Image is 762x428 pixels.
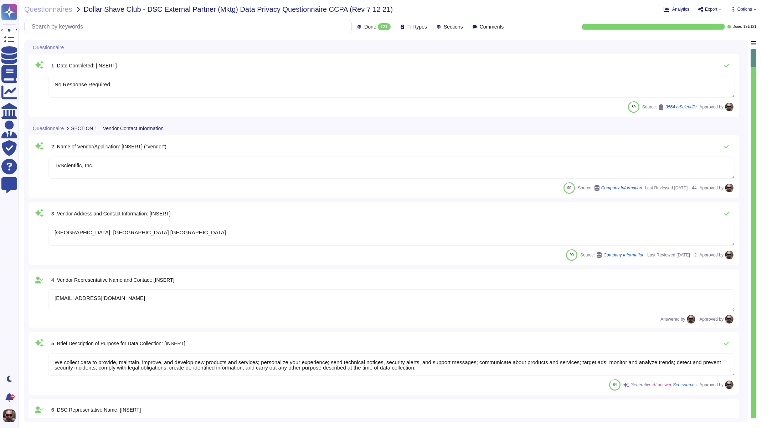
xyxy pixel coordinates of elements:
[700,317,724,321] span: Approved by
[48,211,54,216] span: 3
[48,63,54,68] span: 1
[664,6,689,12] button: Analytics
[580,252,644,258] span: Source:
[665,105,696,109] span: 3564 tvScientific
[33,126,64,131] span: Questionnaire
[613,383,617,387] span: 84
[725,381,733,389] img: user
[480,24,504,29] span: Comments
[567,186,571,190] span: 90
[48,144,54,149] span: 2
[700,253,724,257] span: Approved by
[10,394,15,399] div: 9+
[71,126,164,131] span: SECTION 1 – Vendor Contact Information
[578,185,642,191] span: Source:
[1,408,21,424] button: user
[57,341,185,346] span: Brief Description of Purpose for Data Collection: [INSERT]
[28,20,351,33] input: Search by keywords
[57,277,175,283] span: Vendor Representative Name and Contact: [INSERT]
[700,383,724,387] span: Approved by
[48,277,54,282] span: 4
[444,24,463,29] span: Sections
[732,25,742,29] span: Done:
[570,253,573,257] span: 90
[693,253,697,257] span: 2
[3,409,16,422] img: user
[48,289,735,311] textarea: [EMAIL_ADDRESS][DOMAIN_NAME]
[57,211,171,216] span: Vendor Address and Contact Information: [INSERT]
[660,317,685,321] span: Answered by
[48,353,735,376] textarea: We collect data to provide, maintain, improve, and develop new products and services; personalize...
[603,253,644,257] span: Company Information
[737,7,752,11] span: Options
[743,25,756,29] span: 121 / 121
[725,315,733,323] img: user
[48,157,735,179] textarea: TvScientific, Inc.
[672,7,689,11] span: Analytics
[48,76,735,98] textarea: No Response Required
[407,24,427,29] span: Fill types
[700,105,724,109] span: Approved by
[690,186,696,190] span: 44
[725,184,733,192] img: user
[642,104,697,110] span: Source:
[48,407,54,412] span: 6
[48,224,735,246] textarea: [GEOGRAPHIC_DATA], [GEOGRAPHIC_DATA] [GEOGRAPHIC_DATA]
[48,341,54,346] span: 5
[378,23,391,30] div: 121
[601,186,642,190] span: Company Information
[687,315,695,323] img: user
[33,45,64,50] span: Questionnaire
[673,383,697,387] span: See sources
[645,186,688,190] span: Last Reviewed [DATE]
[705,7,717,11] span: Export
[57,407,141,413] span: DSC Representative Name: [INSERT]
[725,103,733,111] img: user
[725,251,733,259] img: user
[57,144,166,149] span: Name of Vendor/Application: [INSERT] (“Vendor”)
[364,24,376,29] span: Done
[57,63,117,68] span: Date Completed: [INSERT]
[24,6,72,13] span: Questionnaires
[647,253,690,257] span: Last Reviewed [DATE]
[630,383,671,387] span: Generative AI answer
[84,6,393,13] span: Dollar Shave Club - DSC External Partner (Mktg) Data Privacy Questionnaire CCPA (Rev 7 12 21)
[632,105,635,109] span: 89
[700,186,724,190] span: Approved by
